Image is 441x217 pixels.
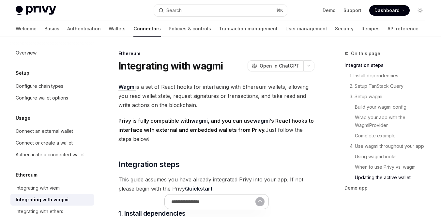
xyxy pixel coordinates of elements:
button: Send message [255,197,265,206]
h5: Setup [16,69,29,77]
a: Wrap your app with the WagmiProvider [355,112,431,131]
a: Overview [10,47,94,59]
h5: Usage [16,114,30,122]
div: Integrating with wagmi [16,196,68,204]
strong: Privy is fully compatible with , and you can use ’s React hooks to interface with external and em... [118,117,314,133]
span: Integration steps [118,159,179,170]
a: User management [285,21,327,37]
a: 2. Setup TanStack Query [350,81,431,91]
a: Demo app [344,183,431,193]
a: Basics [44,21,59,37]
h5: Ethereum [16,171,38,179]
div: Integrating with viem [16,184,60,192]
div: Connect or create a wallet [16,139,73,147]
a: Connectors [133,21,161,37]
a: Updating the active wallet [355,172,431,183]
a: Configure wallet options [10,92,94,104]
span: is a set of React hooks for interfacing with Ethereum wallets, allowing you read wallet state, re... [118,82,314,110]
div: Configure wallet options [16,94,68,102]
a: Authenticate a connected wallet [10,149,94,161]
a: Complete example [355,131,431,141]
span: This guide assumes you have already integrated Privy into your app. If not, please begin with the... [118,175,314,193]
a: Authentication [67,21,101,37]
a: 4. Use wagmi throughout your app [350,141,431,151]
a: Quickstart [185,185,212,192]
a: Integrating with viem [10,182,94,194]
div: Integrating with ethers [16,208,63,215]
span: ⌘ K [276,8,283,13]
div: Connect an external wallet [16,127,73,135]
a: 1. Install dependencies [350,70,431,81]
a: Integrating with wagmi [10,194,94,206]
span: Dashboard [374,7,400,14]
div: Authenticate a connected wallet [16,151,85,159]
img: light logo [16,6,56,15]
a: Connect or create a wallet [10,137,94,149]
div: Ethereum [118,50,314,57]
a: Configure chain types [10,80,94,92]
a: API reference [388,21,418,37]
span: Just follow the steps below! [118,116,314,144]
a: Wagmi [118,84,136,90]
div: Overview [16,49,37,57]
h1: Integrating with wagmi [118,60,223,72]
button: Search...⌘K [154,5,287,16]
a: When to use Privy vs. wagmi [355,162,431,172]
a: 3. Setup wagmi [350,91,431,102]
a: Build your wagmi config [355,102,431,112]
a: Policies & controls [169,21,211,37]
a: wagmi [253,117,270,124]
button: Toggle dark mode [415,5,425,16]
a: Welcome [16,21,37,37]
a: Connect an external wallet [10,125,94,137]
span: On this page [351,50,380,57]
a: wagmi [191,117,208,124]
span: Open in ChatGPT [260,63,299,69]
a: Using wagmi hooks [355,151,431,162]
a: Recipes [361,21,380,37]
div: Search... [166,7,185,14]
a: Wallets [109,21,126,37]
a: Integration steps [344,60,431,70]
div: Configure chain types [16,82,63,90]
a: Dashboard [369,5,410,16]
a: Transaction management [219,21,278,37]
button: Open in ChatGPT [248,60,303,71]
a: Support [343,7,361,14]
a: Security [335,21,354,37]
a: Demo [323,7,336,14]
